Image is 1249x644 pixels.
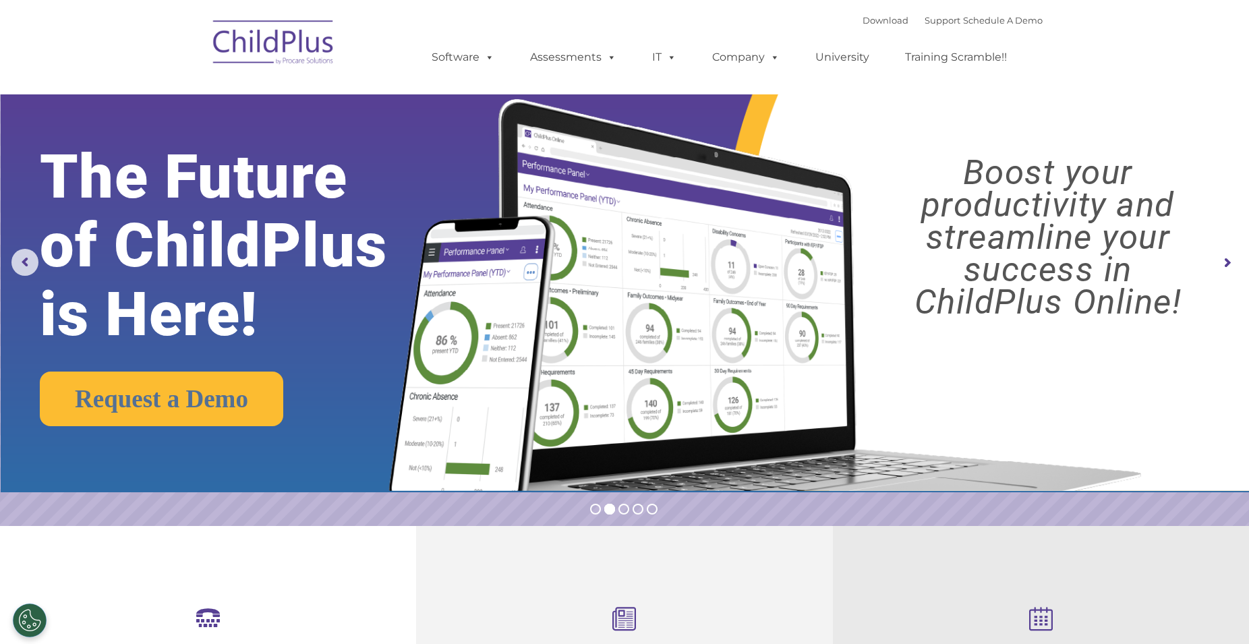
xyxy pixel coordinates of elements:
span: Phone number [187,144,245,154]
a: Training Scramble!! [892,44,1020,71]
button: Cookies Settings [13,604,47,637]
a: Schedule A Demo [963,15,1043,26]
a: IT [639,44,690,71]
a: Company [699,44,793,71]
rs-layer: Boost your productivity and streamline your success in ChildPlus Online! [863,156,1233,318]
a: Download [863,15,908,26]
a: Software [418,44,508,71]
font: | [863,15,1043,26]
a: Request a Demo [40,372,283,426]
a: University [802,44,883,71]
a: Assessments [517,44,630,71]
span: Last name [187,89,229,99]
rs-layer: The Future of ChildPlus is Here! [40,143,438,349]
img: ChildPlus by Procare Solutions [206,11,341,78]
a: Support [925,15,960,26]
